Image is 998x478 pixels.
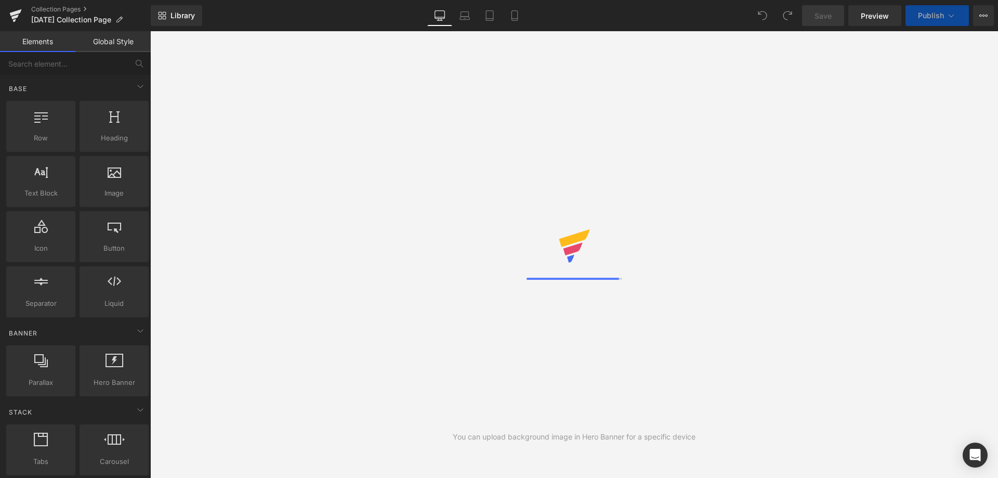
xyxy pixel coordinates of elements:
a: Laptop [452,5,477,26]
a: Mobile [502,5,527,26]
span: Stack [8,407,33,417]
a: Preview [848,5,901,26]
span: Icon [9,243,72,254]
span: Row [9,133,72,144]
a: Tablet [477,5,502,26]
button: Redo [777,5,798,26]
span: Library [170,11,195,20]
span: Hero Banner [83,377,146,388]
span: Button [83,243,146,254]
a: Global Style [75,31,151,52]
span: Image [83,188,146,199]
button: Publish [905,5,969,26]
span: Text Block [9,188,72,199]
div: Open Intercom Messenger [963,443,988,468]
span: Heading [83,133,146,144]
span: [DATE] Collection Page [31,16,111,24]
span: Tabs [9,456,72,467]
span: Liquid [83,298,146,309]
a: Collection Pages [31,5,151,14]
span: Publish [918,11,944,20]
span: Preview [861,10,889,21]
a: Desktop [427,5,452,26]
span: Carousel [83,456,146,467]
span: Save [815,10,832,21]
span: Parallax [9,377,72,388]
div: You can upload background image in Hero Banner for a specific device [453,431,695,443]
span: Banner [8,328,38,338]
button: Undo [752,5,773,26]
span: Base [8,84,28,94]
button: More [973,5,994,26]
span: Separator [9,298,72,309]
a: New Library [151,5,202,26]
